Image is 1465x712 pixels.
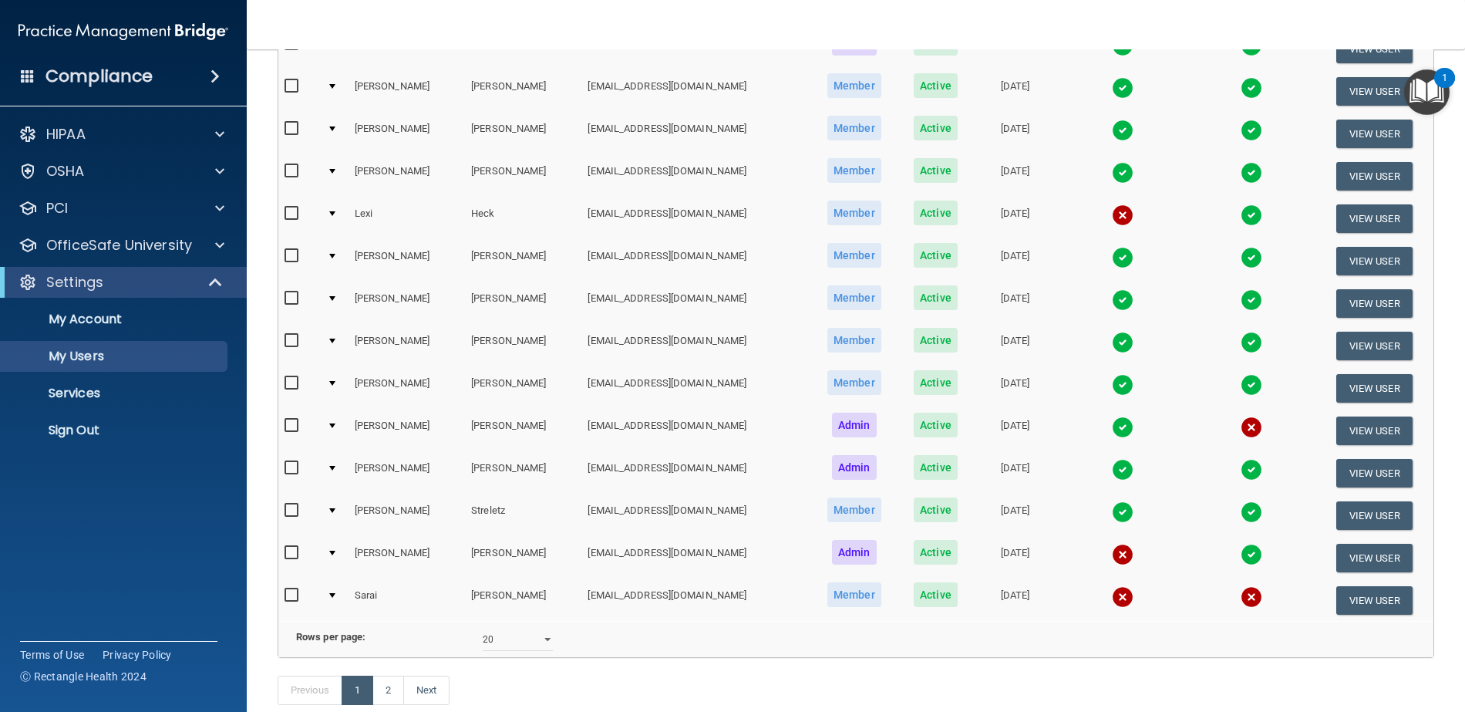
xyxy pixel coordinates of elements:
td: [DATE] [973,197,1058,240]
span: Admin [832,540,877,565]
a: Privacy Policy [103,647,172,663]
span: Active [914,285,958,310]
img: tick.e7d51cea.svg [1241,162,1262,184]
a: OfficeSafe University [19,236,224,255]
span: Ⓒ Rectangle Health 2024 [20,669,146,684]
a: PCI [19,199,224,218]
button: View User [1336,247,1413,275]
p: Services [10,386,221,401]
img: cross.ca9f0e7f.svg [1112,586,1133,608]
td: [EMAIL_ADDRESS][DOMAIN_NAME] [581,579,810,621]
td: [DATE] [973,325,1058,367]
a: 2 [372,676,404,705]
td: [PERSON_NAME] [465,325,581,367]
img: cross.ca9f0e7f.svg [1241,417,1262,438]
button: View User [1336,77,1413,106]
td: [PERSON_NAME] [465,367,581,410]
td: [EMAIL_ADDRESS][DOMAIN_NAME] [581,240,810,282]
td: [EMAIL_ADDRESS][DOMAIN_NAME] [581,70,810,113]
td: [PERSON_NAME] [349,367,465,410]
span: Active [914,498,958,522]
a: Terms of Use [20,647,84,663]
button: View User [1336,374,1413,403]
span: Member [827,582,881,607]
td: [PERSON_NAME] [349,70,465,113]
td: [EMAIL_ADDRESS][DOMAIN_NAME] [581,410,810,452]
span: Active [914,116,958,140]
p: Settings [46,273,103,292]
img: tick.e7d51cea.svg [1112,162,1133,184]
td: [PERSON_NAME] [465,113,581,155]
img: tick.e7d51cea.svg [1112,501,1133,523]
button: View User [1336,162,1413,191]
td: [DATE] [973,70,1058,113]
td: [EMAIL_ADDRESS][DOMAIN_NAME] [581,452,810,494]
span: Member [827,370,881,395]
button: View User [1336,289,1413,318]
img: tick.e7d51cea.svg [1112,289,1133,311]
td: [PERSON_NAME] [465,28,581,70]
img: tick.e7d51cea.svg [1241,332,1262,353]
p: OSHA [46,162,85,181]
td: [EMAIL_ADDRESS][DOMAIN_NAME] [581,282,810,325]
a: OSHA [19,162,224,181]
img: PMB logo [19,16,228,47]
span: Active [914,328,958,353]
td: [EMAIL_ADDRESS][DOMAIN_NAME] [581,537,810,579]
button: View User [1336,417,1413,445]
td: [DATE] [973,367,1058,410]
span: Active [914,158,958,183]
td: [PERSON_NAME] [349,452,465,494]
img: tick.e7d51cea.svg [1112,77,1133,99]
td: [PERSON_NAME] [465,70,581,113]
p: My Account [10,312,221,327]
b: Rows per page: [296,631,365,643]
td: [EMAIL_ADDRESS][DOMAIN_NAME] [581,155,810,197]
td: Streletz [465,494,581,537]
td: [DATE] [973,28,1058,70]
img: tick.e7d51cea.svg [1112,120,1133,141]
img: cross.ca9f0e7f.svg [1112,544,1133,565]
td: [EMAIL_ADDRESS][DOMAIN_NAME] [581,28,810,70]
button: View User [1336,501,1413,530]
td: [DATE] [973,410,1058,452]
img: tick.e7d51cea.svg [1112,332,1133,353]
td: [PERSON_NAME] [465,537,581,579]
span: Active [914,540,958,565]
td: [DATE] [973,452,1058,494]
td: [PERSON_NAME] [349,325,465,367]
td: [PERSON_NAME] [349,113,465,155]
a: HIPAA [19,125,224,143]
span: Active [914,243,958,268]
td: [PERSON_NAME] [349,494,465,537]
td: [DATE] [973,579,1058,621]
td: Lexi [349,197,465,240]
img: cross.ca9f0e7f.svg [1112,204,1133,226]
span: Member [827,201,881,225]
td: [EMAIL_ADDRESS][DOMAIN_NAME] [581,494,810,537]
img: tick.e7d51cea.svg [1241,120,1262,141]
span: Member [827,328,881,353]
td: [PERSON_NAME] [465,155,581,197]
td: [DATE] [973,537,1058,579]
a: Settings [19,273,224,292]
img: tick.e7d51cea.svg [1241,77,1262,99]
span: Active [914,201,958,225]
td: [EMAIL_ADDRESS][DOMAIN_NAME] [581,113,810,155]
a: Next [403,676,450,705]
span: Member [827,285,881,310]
img: tick.e7d51cea.svg [1112,417,1133,438]
img: tick.e7d51cea.svg [1112,459,1133,481]
span: Active [914,582,958,607]
a: 1 [342,676,373,705]
button: View User [1336,120,1413,148]
span: Member [827,243,881,268]
span: Active [914,73,958,98]
button: View User [1336,586,1413,615]
a: Previous [278,676,342,705]
div: 1 [1442,78,1447,98]
td: [EMAIL_ADDRESS][DOMAIN_NAME] [581,197,810,240]
img: tick.e7d51cea.svg [1241,544,1262,565]
td: Heck [465,197,581,240]
img: tick.e7d51cea.svg [1112,374,1133,396]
